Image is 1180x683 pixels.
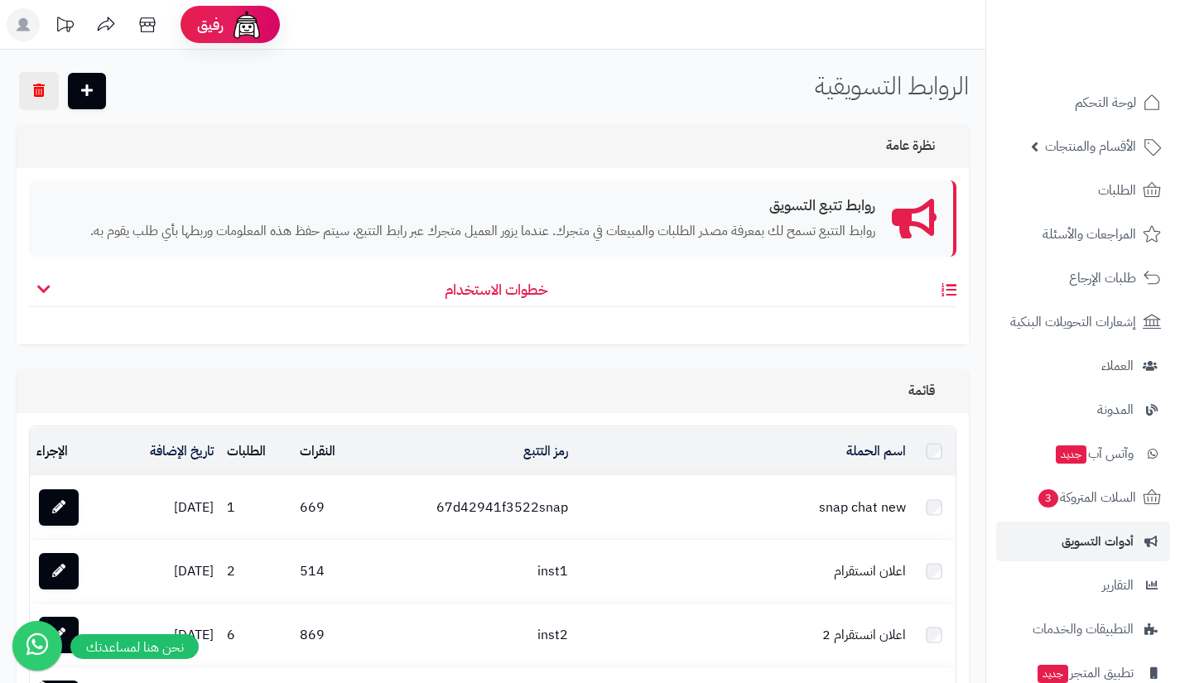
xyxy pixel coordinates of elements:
a: أدوات التسويق [996,522,1170,561]
h1: الروابط التسويقية [815,72,969,99]
span: التطبيقات والخدمات [1033,618,1134,641]
a: لوحة التحكم [996,83,1170,123]
a: التطبيقات والخدمات [996,609,1170,649]
a: اسم الحملة [832,441,907,461]
td: 869 [293,604,370,666]
a: تاريخ الإضافة [150,441,214,461]
td: inst2 [370,604,574,666]
td: اعلان انستقرام [575,540,913,603]
a: العملاء [996,346,1170,386]
span: 3 [1038,489,1058,507]
span: الطلبات [1098,179,1136,202]
a: إشعارات التحويلات البنكية [996,302,1170,342]
td: 2 [220,540,294,603]
span: السلات المتروكة [1037,486,1136,509]
img: logo-2.png [1067,46,1164,81]
a: تحديثات المنصة [44,8,85,46]
td: 514 [293,540,370,603]
a: طلبات الإرجاع [996,258,1170,298]
a: وآتس آبجديد [996,434,1170,474]
span: طلبات الإرجاع [1069,267,1136,290]
td: 1 [220,476,294,539]
h3: قائمة [908,383,952,399]
span: المدونة [1097,398,1134,421]
a: المراجعات والأسئلة [996,214,1170,254]
span: رفيق [197,15,224,35]
a: رمز التتبع [523,441,568,461]
a: المدونة [996,390,1170,430]
td: [DATE] [112,604,220,666]
a: السلات المتروكة3 [996,478,1170,517]
td: snap chat new [575,476,913,539]
span: العملاء [1101,354,1134,378]
td: 67d42941f3522snap [370,476,574,539]
span: إشعارات التحويلات البنكية [1010,310,1136,334]
td: الإجراء [30,427,112,475]
span: لوحة التحكم [1075,91,1136,114]
td: اعلان انستقرام 2 [575,604,913,666]
span: الأقسام والمنتجات [1045,135,1136,158]
a: التقارير [996,565,1170,605]
span: أدوات التسويق [1062,530,1134,553]
td: 6 [220,604,294,666]
td: inst1 [370,540,574,603]
p: روابط التتبع تسمح لك بمعرفة مصدر الطلبات والمبيعات في متجرك. عندما يزور العميل متجرك عبر رابط الت... [46,222,875,241]
td: 669 [293,476,370,539]
td: [DATE] [112,476,220,539]
a: الطلبات [996,171,1170,210]
span: التقارير [1102,574,1134,597]
h4: خطوات الاستخدام [29,281,956,307]
td: الطلبات [220,427,294,475]
td: النقرات [293,427,370,475]
span: وآتس آب [1054,442,1134,465]
span: جديد [1056,445,1086,464]
h3: نظرة عامة [886,138,952,154]
img: ai-face.png [230,8,263,41]
span: جديد [1038,665,1068,683]
span: المراجعات والأسئلة [1043,223,1136,246]
td: [DATE] [112,540,220,603]
h4: روابط تتبع التسويق [46,197,875,214]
